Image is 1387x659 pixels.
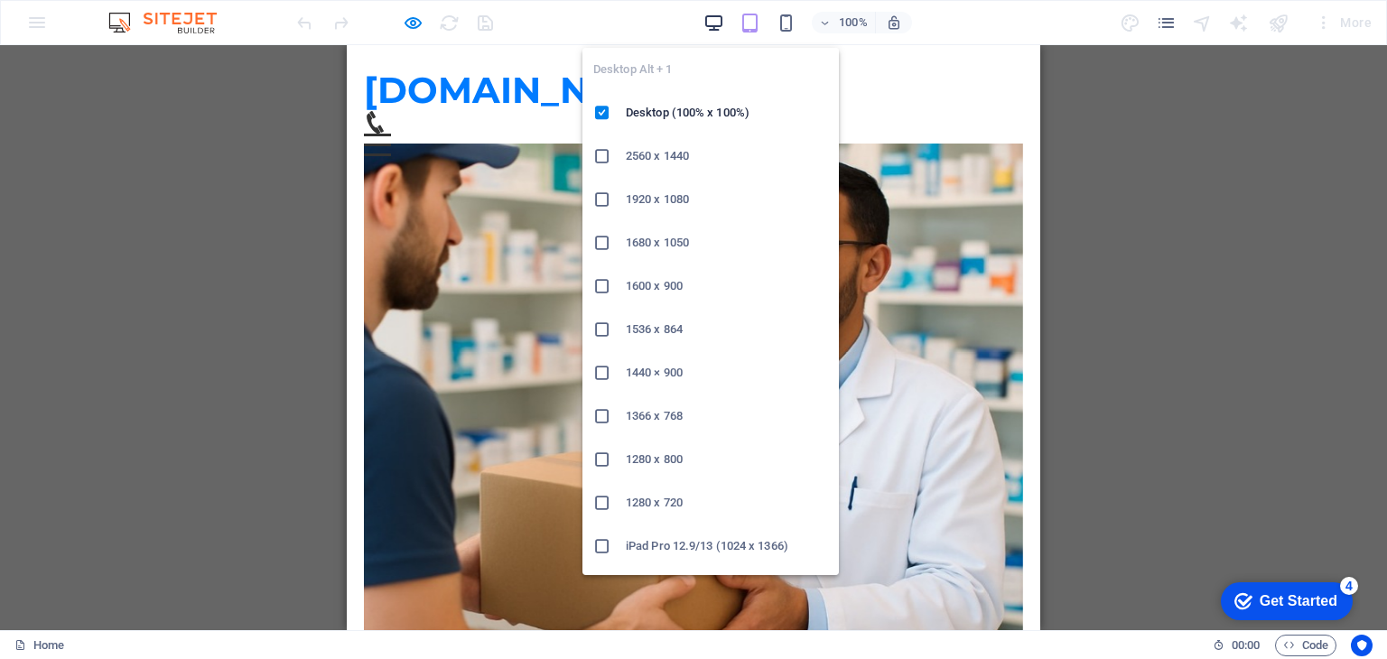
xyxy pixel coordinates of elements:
[53,20,131,36] div: Get Started
[839,12,868,33] h6: 100%
[626,492,828,514] h6: 1280 x 720
[14,635,64,656] a: Click to cancel selection. Double-click to open Pages
[626,319,828,340] h6: 1536 x 864
[626,102,828,124] h6: Desktop (100% x 100%)
[1156,13,1177,33] i: Pages (Ctrl+Alt+S)
[14,9,146,47] div: Get Started 4 items remaining, 20% complete
[17,66,662,88] a: Call
[626,275,828,297] h6: 1600 x 900
[104,12,239,33] img: Editor Logo
[886,14,902,31] i: On resize automatically adjust zoom level to fit chosen device.
[1213,635,1261,656] h6: Session time
[626,145,828,167] h6: 2560 x 1440
[1156,12,1178,33] button: pages
[812,12,876,33] button: 100%
[626,405,828,427] h6: 1366 x 768
[1351,635,1373,656] button: Usercentrics
[17,88,44,91] button: Menu
[626,189,828,210] h6: 1920 x 1080
[1283,635,1328,656] span: Code
[1275,635,1336,656] button: Code
[626,449,828,470] h6: 1280 x 800
[626,362,828,384] h6: 1440 × 900
[17,23,342,67] span: [DOMAIN_NAME]
[134,4,152,22] div: 4
[626,232,828,254] h6: 1680 x 1050
[1232,635,1260,656] span: 00 00
[626,535,828,557] h6: iPad Pro 12.9/13 (1024 x 1366)
[1244,638,1247,652] span: :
